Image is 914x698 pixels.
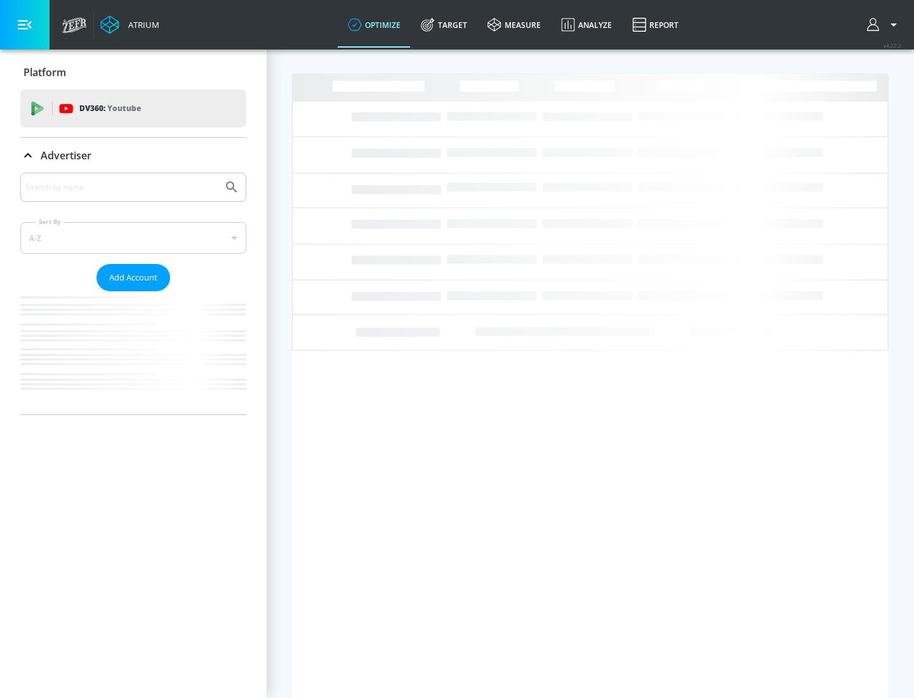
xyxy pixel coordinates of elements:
a: Analyze [551,2,622,48]
a: Target [411,2,477,48]
div: Advertiser [20,138,246,173]
div: A-Z [20,222,246,254]
p: DV360: [79,102,141,115]
a: Atrium [100,15,159,34]
button: Add Account [96,264,170,291]
p: Youtube [107,102,141,115]
div: Platform [20,55,246,90]
label: Sort By [36,218,63,226]
div: Advertiser [20,173,246,414]
input: Search by name [25,179,218,195]
span: Add Account [109,270,157,285]
nav: list of Advertiser [20,291,246,414]
div: Atrium [123,19,159,30]
a: optimize [338,2,411,48]
a: measure [477,2,551,48]
p: Platform [23,65,66,79]
a: Report [622,2,689,48]
div: DV360: Youtube [20,89,246,128]
span: v 4.22.2 [884,42,901,49]
p: Advertiser [41,148,91,162]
